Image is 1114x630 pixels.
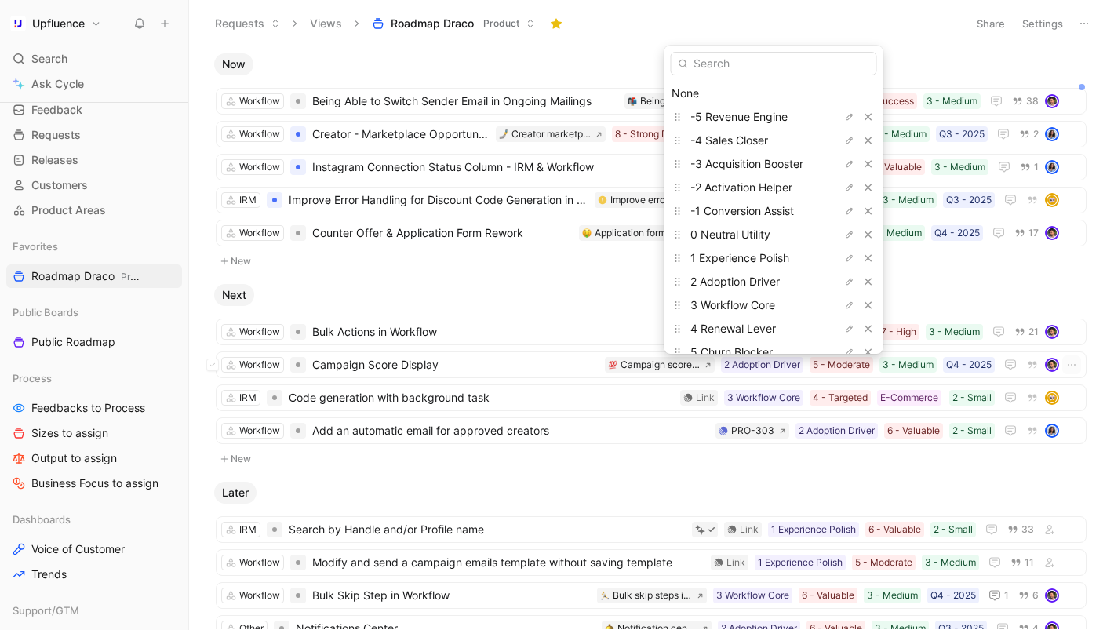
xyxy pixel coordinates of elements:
span: 3 Workflow Core [690,298,775,311]
span: 0 Neutral Utility [690,228,770,241]
div: 1 Experience Polish [664,246,883,270]
div: -3 Acquisition Booster [664,152,883,176]
input: Search [671,52,877,75]
span: -5 Revenue Engine [690,110,788,123]
span: 5 Churn Blocker [690,345,773,359]
div: -4 Sales Closer [664,129,883,152]
div: 4 Renewal Lever [664,317,883,340]
div: 2 Adoption Driver [664,270,883,293]
div: -5 Revenue Engine [664,105,883,129]
div: -2 Activation Helper [664,176,883,199]
span: -1 Conversion Assist [690,204,794,217]
div: 5 Churn Blocker [664,340,883,364]
div: 0 Neutral Utility [664,223,883,246]
div: -1 Conversion Assist [664,199,883,223]
span: -2 Activation Helper [690,180,792,194]
div: 3 Workflow Core [664,293,883,317]
span: -3 Acquisition Booster [690,157,803,170]
span: -4 Sales Closer [690,133,768,147]
span: 4 Renewal Lever [690,322,776,335]
span: 2 Adoption Driver [690,275,780,288]
span: 1 Experience Polish [690,251,789,264]
div: None [672,84,876,103]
